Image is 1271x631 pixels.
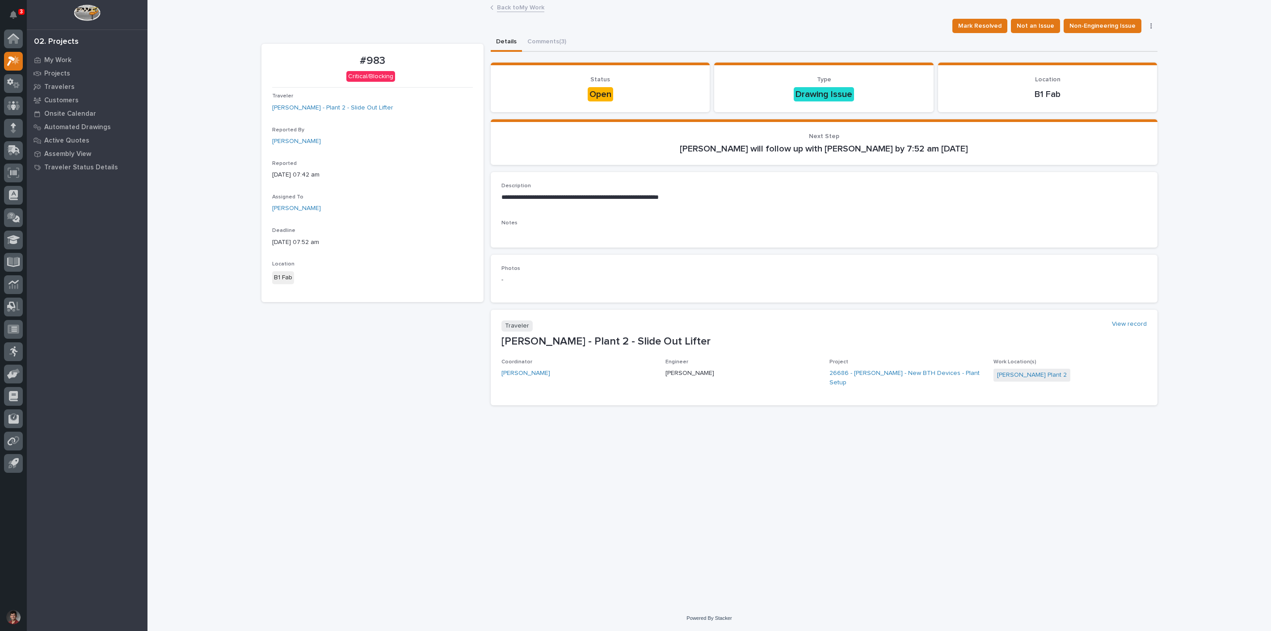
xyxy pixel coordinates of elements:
button: Comments (3) [522,33,572,52]
a: Back toMy Work [497,2,544,12]
span: Reported [272,161,297,166]
a: [PERSON_NAME] [501,369,550,378]
span: Traveler [272,93,293,99]
p: Projects [44,70,70,78]
button: users-avatar [4,608,23,627]
p: - [501,275,1147,285]
p: [DATE] 07:42 am [272,170,473,180]
p: Travelers [44,83,75,91]
span: Assigned To [272,194,303,200]
div: Drawing Issue [794,87,854,101]
button: Details [491,33,522,52]
div: B1 Fab [272,271,294,284]
a: [PERSON_NAME] Plant 2 [997,370,1067,380]
p: Automated Drawings [44,123,111,131]
span: Non-Engineering Issue [1069,21,1136,31]
p: [PERSON_NAME] will follow up with [PERSON_NAME] by 7:52 am [DATE] [501,143,1147,154]
p: Active Quotes [44,137,89,145]
span: Next Step [809,133,839,139]
span: Reported By [272,127,304,133]
a: Customers [27,93,147,107]
p: #983 [272,55,473,67]
span: Not an Issue [1017,21,1054,31]
a: Projects [27,67,147,80]
span: Engineer [665,359,688,365]
span: Work Location(s) [993,359,1036,365]
button: Notifications [4,5,23,24]
div: Notifications3 [11,11,23,25]
span: Status [590,76,610,83]
p: Customers [44,97,79,105]
p: Onsite Calendar [44,110,96,118]
span: Photos [501,266,520,271]
span: Project [829,359,848,365]
p: 3 [20,8,23,15]
a: Onsite Calendar [27,107,147,120]
button: Mark Resolved [952,19,1007,33]
p: B1 Fab [949,89,1147,100]
a: Powered By Stacker [686,615,732,621]
div: 02. Projects [34,37,79,47]
img: Workspace Logo [74,4,100,21]
span: Coordinator [501,359,532,365]
button: Non-Engineering Issue [1064,19,1141,33]
p: Traveler Status Details [44,164,118,172]
a: [PERSON_NAME] [272,137,321,146]
button: Not an Issue [1011,19,1060,33]
span: Location [1035,76,1061,83]
p: [DATE] 07:52 am [272,238,473,247]
span: Description [501,183,531,189]
a: Active Quotes [27,134,147,147]
a: [PERSON_NAME] [272,204,321,213]
div: Critical/Blocking [346,71,395,82]
a: [PERSON_NAME] - Plant 2 - Slide Out Lifter [272,103,393,113]
p: [PERSON_NAME] - Plant 2 - Slide Out Lifter [501,335,1147,348]
p: [PERSON_NAME] [665,369,819,378]
p: My Work [44,56,72,64]
span: Mark Resolved [958,21,1002,31]
span: Deadline [272,228,295,233]
a: Automated Drawings [27,120,147,134]
a: Traveler Status Details [27,160,147,174]
a: Travelers [27,80,147,93]
span: Notes [501,220,518,226]
p: Assembly View [44,150,91,158]
a: Assembly View [27,147,147,160]
div: Open [588,87,613,101]
span: Location [272,261,295,267]
a: View record [1112,320,1147,328]
a: My Work [27,53,147,67]
span: Type [817,76,831,83]
a: 26686 - [PERSON_NAME] - New BTH Devices - Plant Setup [829,369,983,387]
p: Traveler [501,320,533,332]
